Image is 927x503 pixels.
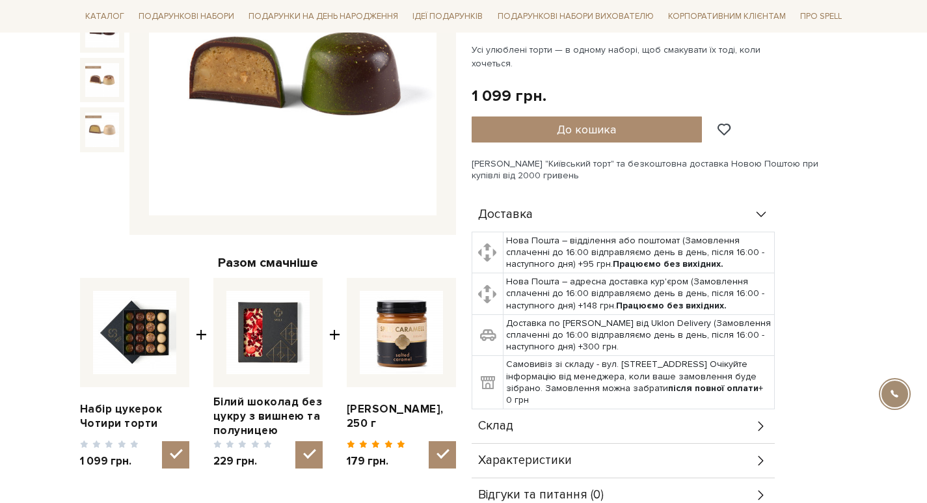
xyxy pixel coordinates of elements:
b: Працюємо без вихідних. [613,258,723,269]
span: Відгуки та питання (0) [478,489,604,501]
img: Набір цукерок Чотири торти [93,291,176,374]
a: [PERSON_NAME], 250 г [347,402,456,431]
span: 229 грн. [213,454,273,469]
span: Склад [478,420,513,432]
img: Набір цукерок Чотири торти [85,63,119,97]
div: [PERSON_NAME] "Київський торт" та безкоштовна доставка Новою Поштою при купівлі від 2000 гривень [472,158,848,182]
a: Ідеї подарунків [407,7,488,27]
a: Подарунки на День народження [243,7,403,27]
span: 179 грн. [347,454,406,469]
b: після повної оплати [668,383,759,394]
img: Набір цукерок Чотири торти [85,113,119,146]
a: Подарункові набори [133,7,239,27]
a: Про Spell [795,7,847,27]
img: Білий шоколад без цукру з вишнею та полуницею [226,291,310,374]
b: Працюємо без вихідних. [616,300,727,311]
p: Усі улюблені торти — в одному наборі, щоб смакувати їх тоді, коли хочеться. [472,43,777,70]
a: Каталог [80,7,129,27]
span: + [329,278,340,469]
a: Подарункові набори вихователю [492,5,659,27]
img: Карамель солона, 250 г [360,291,443,374]
div: 1 099 грн. [472,86,546,106]
span: Доставка [478,209,533,221]
td: Нова Пошта – відділення або поштомат (Замовлення сплаченні до 16:00 відправляємо день в день, піс... [503,232,774,273]
td: Доставка по [PERSON_NAME] від Uklon Delivery (Замовлення сплаченні до 16:00 відправляємо день в д... [503,314,774,356]
td: Самовивіз зі складу - вул. [STREET_ADDRESS] Очікуйте інформацію від менеджера, коли ваше замовлен... [503,356,774,409]
a: Корпоративним клієнтам [663,5,791,27]
span: До кошика [557,122,616,137]
span: + [196,278,207,469]
button: До кошика [472,116,703,143]
td: Нова Пошта – адресна доставка кур'єром (Замовлення сплаченні до 16:00 відправляємо день в день, п... [503,273,774,315]
a: Набір цукерок Чотири торти [80,402,189,431]
span: Характеристики [478,455,572,467]
div: Разом смачніше [80,254,456,271]
a: Білий шоколад без цукру з вишнею та полуницею [213,395,323,438]
span: 1 099 грн. [80,454,139,469]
